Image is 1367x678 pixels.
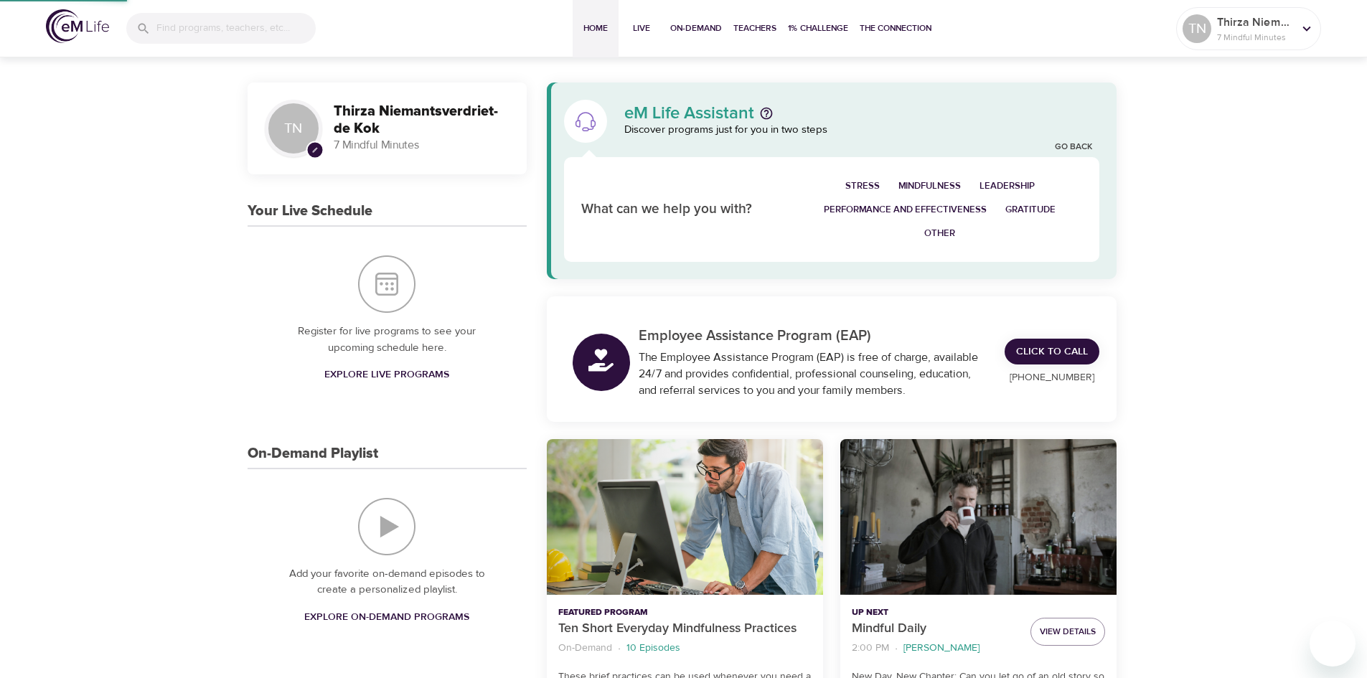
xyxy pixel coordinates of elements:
[1040,624,1096,639] span: View Details
[860,21,931,36] span: The Connection
[248,446,378,462] h3: On-Demand Playlist
[639,349,988,399] div: The Employee Assistance Program (EAP) is free of charge, available 24/7 and provides confidential...
[46,9,109,43] img: logo
[574,110,597,133] img: eM Life Assistant
[1183,14,1211,43] div: TN
[852,606,1019,619] p: Up Next
[581,199,780,220] p: What can we help you with?
[358,498,415,555] img: On-Demand Playlist
[1016,343,1088,361] span: Click to Call
[156,13,316,44] input: Find programs, teachers, etc...
[248,203,372,220] h3: Your Live Schedule
[824,202,987,218] span: Performance and Effectiveness
[1005,202,1056,218] span: Gratitude
[618,639,621,658] li: ·
[578,21,613,36] span: Home
[334,137,509,154] p: 7 Mindful Minutes
[276,566,498,598] p: Add your favorite on-demand episodes to create a personalized playlist.
[558,619,812,639] p: Ten Short Everyday Mindfulness Practices
[1217,31,1293,44] p: 7 Mindful Minutes
[276,324,498,356] p: Register for live programs to see your upcoming schedule here.
[915,222,964,245] button: Other
[624,122,1100,138] p: Discover programs just for you in two steps
[558,639,812,658] nav: breadcrumb
[852,639,1019,658] nav: breadcrumb
[1005,339,1099,365] a: Click to Call
[996,198,1065,222] button: Gratitude
[319,362,455,388] a: Explore Live Programs
[358,255,415,313] img: Your Live Schedule
[852,641,889,656] p: 2:00 PM
[898,178,961,194] span: Mindfulness
[845,178,880,194] span: Stress
[1217,14,1293,31] p: Thirza Niemantsverdriet-de Kok
[895,639,898,658] li: ·
[299,604,475,631] a: Explore On-Demand Programs
[265,100,322,157] div: TN
[1055,141,1092,154] a: Go Back
[334,103,509,137] h3: Thirza Niemantsverdriet-de Kok
[558,641,612,656] p: On-Demand
[624,21,659,36] span: Live
[840,439,1117,595] button: Mindful Daily
[852,619,1019,639] p: Mindful Daily
[970,174,1044,198] button: Leadership
[1005,370,1099,385] p: [PHONE_NUMBER]
[980,178,1035,194] span: Leadership
[814,198,996,222] button: Performance and Effectiveness
[924,225,955,242] span: Other
[547,439,823,595] button: Ten Short Everyday Mindfulness Practices
[788,21,848,36] span: 1% Challenge
[1030,618,1105,646] button: View Details
[304,608,469,626] span: Explore On-Demand Programs
[324,366,449,384] span: Explore Live Programs
[889,174,970,198] button: Mindfulness
[836,174,889,198] button: Stress
[624,105,754,122] p: eM Life Assistant
[1310,621,1356,667] iframe: Button to launch messaging window
[558,606,812,619] p: Featured Program
[639,325,988,347] p: Employee Assistance Program (EAP)
[903,641,980,656] p: [PERSON_NAME]
[626,641,680,656] p: 10 Episodes
[733,21,776,36] span: Teachers
[670,21,722,36] span: On-Demand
